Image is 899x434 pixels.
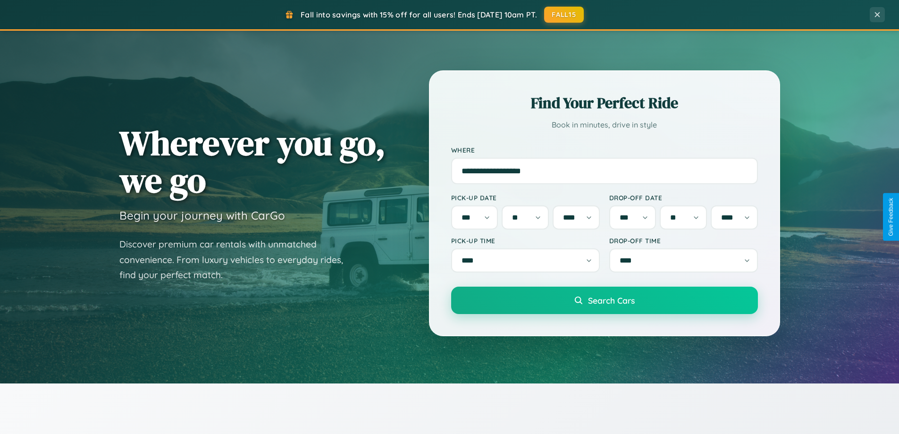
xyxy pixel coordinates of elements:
h2: Find Your Perfect Ride [451,93,758,113]
span: Search Cars [588,295,635,306]
label: Where [451,146,758,154]
h1: Wherever you go, we go [119,124,386,199]
label: Pick-up Date [451,194,600,202]
label: Drop-off Date [609,194,758,202]
label: Drop-off Time [609,237,758,245]
h3: Begin your journey with CarGo [119,208,285,222]
span: Fall into savings with 15% off for all users! Ends [DATE] 10am PT. [301,10,537,19]
button: FALL15 [544,7,584,23]
button: Search Cars [451,287,758,314]
p: Discover premium car rentals with unmatched convenience. From luxury vehicles to everyday rides, ... [119,237,355,283]
label: Pick-up Time [451,237,600,245]
div: Give Feedback [888,198,894,236]
p: Book in minutes, drive in style [451,118,758,132]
